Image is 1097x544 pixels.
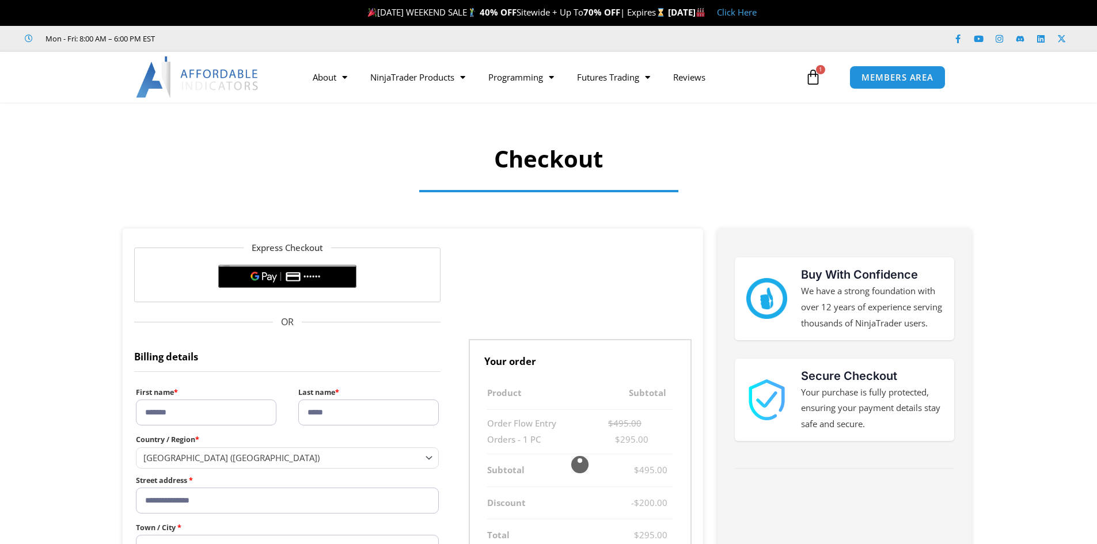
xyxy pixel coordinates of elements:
[816,65,825,74] span: 1
[244,240,331,256] legend: Express Checkout
[788,60,838,94] a: 1
[301,64,359,90] a: About
[468,8,476,17] img: 🏌️‍♂️
[365,6,667,18] span: [DATE] WEEKEND SALE Sitewide + Up To | Expires
[801,266,943,283] h3: Buy With Confidence
[304,273,322,281] text: ••••••
[861,73,933,82] span: MEMBERS AREA
[143,452,422,463] span: United States (US)
[301,64,802,90] nav: Menu
[583,6,620,18] strong: 70% OFF
[565,64,662,90] a: Futures Trading
[696,8,705,17] img: 🏭
[43,32,155,45] span: Mon - Fri: 8:00 AM – 6:00 PM EST
[136,385,276,400] label: First name
[717,6,757,18] a: Click Here
[801,367,943,385] h3: Secure Checkout
[134,339,441,372] h3: Billing details
[359,64,477,90] a: NinjaTrader Products
[656,8,665,17] img: ⌛
[801,283,943,332] p: We have a strong foundation with over 12 years of experience serving thousands of NinjaTrader users.
[477,64,565,90] a: Programming
[136,447,439,469] span: Country / Region
[746,379,787,420] img: 1000913 | Affordable Indicators – NinjaTrader
[801,385,943,433] p: Your purchase is fully protected, ensuring your payment details stay safe and secure.
[298,385,439,400] label: Last name
[136,432,439,447] label: Country / Region
[136,56,260,98] img: LogoAI | Affordable Indicators – NinjaTrader
[469,339,692,377] h3: Your order
[662,64,717,90] a: Reviews
[746,278,787,319] img: mark thumbs good 43913 | Affordable Indicators – NinjaTrader
[849,66,946,89] a: MEMBERS AREA
[136,473,439,488] label: Street address
[668,6,705,18] strong: [DATE]
[218,265,356,288] button: Buy with GPay
[167,143,930,175] h1: Checkout
[368,8,377,17] img: 🎉
[134,314,441,331] span: OR
[171,33,344,44] iframe: Customer reviews powered by Trustpilot
[480,6,517,18] strong: 40% OFF
[136,520,439,535] label: Town / City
